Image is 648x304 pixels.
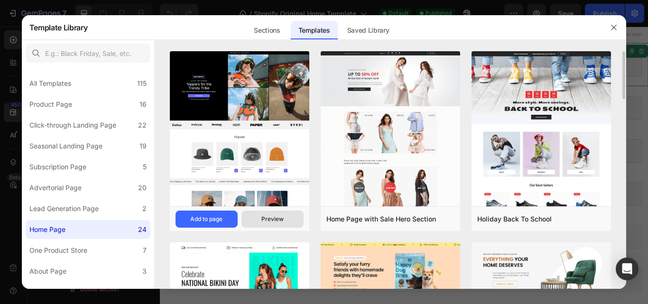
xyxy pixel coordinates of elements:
div: Advertorial Page [29,182,82,193]
div: FAQs Page [29,286,64,298]
div: Preview [261,215,284,223]
span: Image banner [272,290,313,302]
div: Holiday Back To School [477,213,552,225]
h2: Template Library [29,15,88,40]
div: Templates [291,21,338,40]
div: 115 [137,78,147,89]
input: E.g.: Black Friday, Sale, etc. [26,44,150,63]
div: Lead Generation Page [29,203,99,214]
span: Image with text [270,190,315,201]
div: Sections [246,21,287,40]
div: Open Intercom Messenger [616,258,639,280]
div: 3 [142,266,147,277]
div: 16 [139,99,147,110]
div: Add to page [190,215,222,223]
div: 24 [138,224,147,235]
div: 22 [138,120,147,131]
div: Home Page with Sale Hero Section [326,213,436,225]
div: One Product Store [29,245,87,256]
button: Add to page [176,211,238,228]
div: All Templates [29,78,71,89]
div: Click-through Landing Page [29,120,116,131]
div: 1 [144,286,147,298]
button: Preview [241,211,304,228]
div: 5 [143,161,147,173]
div: 20 [138,182,147,193]
div: Subscription Page [29,161,86,173]
div: Shopify section: Image banner [456,25,542,33]
div: 7 [143,245,147,256]
span: Featured collection [264,139,320,151]
div: Home Page [29,224,65,235]
div: Saved Library [340,21,397,40]
span: Rich text [279,240,305,251]
div: Product Page [29,99,72,110]
div: 2 [142,203,147,214]
span: Featured collection [264,89,320,101]
div: 19 [139,140,147,152]
div: About Page [29,266,66,277]
div: Seasonal Landing Page [29,140,102,152]
span: Image banner [272,39,313,50]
